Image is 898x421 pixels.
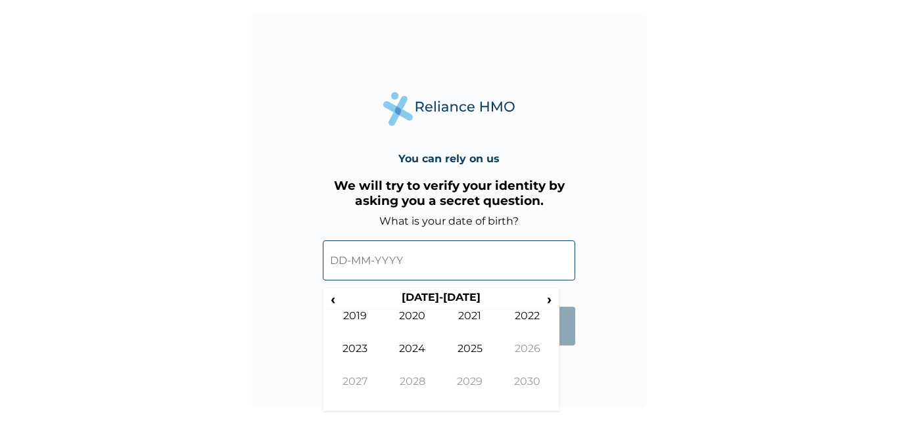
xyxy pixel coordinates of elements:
[379,215,519,227] label: What is your date of birth?
[384,342,442,375] td: 2024
[323,240,575,280] input: DD-MM-YYYY
[326,375,384,408] td: 2027
[441,309,499,342] td: 2021
[542,291,557,307] span: ›
[326,342,384,375] td: 2023
[398,152,500,165] h4: You can rely on us
[340,291,542,309] th: [DATE]-[DATE]
[499,309,557,342] td: 2022
[499,375,557,408] td: 2030
[384,309,442,342] td: 2020
[323,178,575,208] h3: We will try to verify your identity by asking you a secret question.
[384,375,442,408] td: 2028
[499,342,557,375] td: 2026
[441,342,499,375] td: 2025
[326,291,340,307] span: ‹
[326,309,384,342] td: 2019
[383,92,515,125] img: Reliance Health's Logo
[441,375,499,408] td: 2029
